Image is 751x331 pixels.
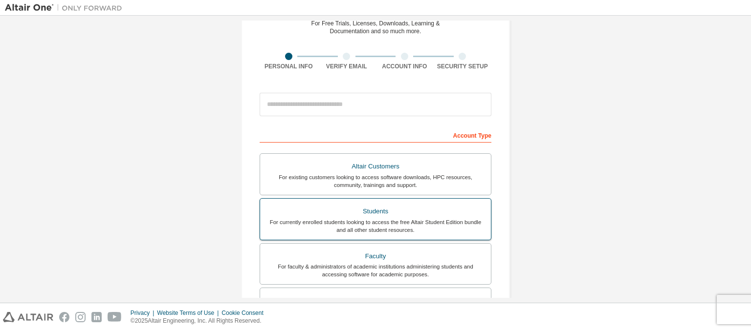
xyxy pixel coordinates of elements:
img: linkedin.svg [91,312,102,322]
img: altair_logo.svg [3,312,53,322]
p: © 2025 Altair Engineering, Inc. All Rights Reserved. [131,317,269,325]
div: For Free Trials, Licenses, Downloads, Learning & Documentation and so much more. [311,20,440,35]
div: Website Terms of Use [157,309,221,317]
div: Verify Email [318,62,376,70]
div: For existing customers looking to access software downloads, HPC resources, community, trainings ... [266,173,485,189]
img: instagram.svg [75,312,86,322]
div: For currently enrolled students looking to access the free Altair Student Edition bundle and all ... [266,218,485,234]
div: Personal Info [260,62,318,70]
div: Privacy [131,309,157,317]
img: facebook.svg [59,312,69,322]
img: Altair One [5,3,127,13]
div: Altair Customers [266,160,485,173]
div: Account Type [260,127,491,143]
div: Faculty [266,249,485,263]
div: Everyone else [266,294,485,308]
div: Cookie Consent [221,309,269,317]
img: youtube.svg [108,312,122,322]
div: Students [266,205,485,218]
div: Security Setup [434,62,492,70]
div: Account Info [375,62,434,70]
div: For faculty & administrators of academic institutions administering students and accessing softwa... [266,263,485,278]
